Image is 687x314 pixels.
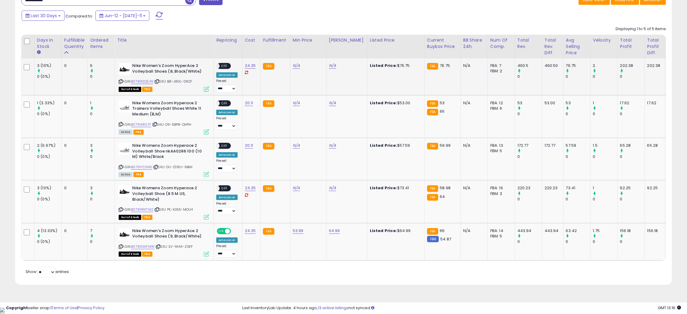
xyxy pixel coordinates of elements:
[90,228,114,234] div: 7
[566,143,590,148] div: 57.59
[245,143,253,149] a: 20.11
[427,109,438,115] small: FBA
[37,143,61,148] div: 2 (6.67%)
[593,196,617,202] div: 0
[245,63,256,69] a: 24.35
[593,239,617,244] div: 0
[440,108,445,114] span: 65
[463,228,483,234] div: N/A
[566,74,590,79] div: 0
[245,185,256,191] a: 24.35
[263,228,274,235] small: FBA
[463,63,483,68] div: N/A
[119,130,133,135] span: All listings currently available for purchase on Amazon
[620,154,645,159] div: 0
[90,185,114,191] div: 3
[245,228,256,234] a: 24.35
[64,185,83,191] div: 0
[26,269,69,275] span: Show: entries
[370,63,397,68] b: Listed Price:
[517,228,542,234] div: 443.94
[517,37,539,50] div: Total Rev.
[293,228,304,234] a: 53.99
[90,111,114,117] div: 0
[64,143,83,148] div: 0
[263,185,274,192] small: FBA
[37,37,59,50] div: Days In Stock
[329,63,336,69] a: N/A
[620,185,645,191] div: 92.25
[545,228,559,234] div: 443.94
[329,143,336,149] a: N/A
[216,152,237,158] div: Amazon AI
[119,143,209,176] div: ASIN:
[463,100,483,106] div: N/A
[490,143,510,148] div: FBA: 13
[142,87,152,92] span: FBA
[155,244,192,249] span: | SKU: SV-9HIA-Z3EP
[293,185,300,191] a: N/A
[658,305,681,311] span: 2025-08-11 13:16 GMT
[440,100,445,106] span: 53
[154,79,192,84] span: | SKU: B8-J80L-082F
[152,122,191,127] span: | SKU: O9-5BP8-QHPH
[427,37,458,50] div: Current Buybox Price
[90,143,114,148] div: 3
[517,196,542,202] div: 0
[566,111,590,117] div: 0
[132,143,205,161] b: Nike Womens Zoom Hyperace 2 Volleyball Shoe nkAA0286 100 (10 M) White/Black
[463,185,483,191] div: N/A
[566,154,590,159] div: 0
[490,68,510,74] div: FBM: 2
[220,186,230,191] span: OFF
[293,63,300,69] a: N/A
[517,143,542,148] div: 172.77
[517,100,542,106] div: 53
[490,148,510,154] div: FBM: 5
[65,13,93,19] span: Compared to:
[566,100,590,106] div: 53
[133,172,144,177] span: FBA
[647,100,660,106] div: 17.62
[647,143,660,148] div: 65.28
[593,143,617,148] div: 1.5
[37,154,61,159] div: 0 (0%)
[620,228,645,234] div: 156.18
[616,26,666,32] div: Displaying 1 to 5 of 5 items
[133,130,144,135] span: FBA
[370,63,420,68] div: $76.75
[131,244,155,249] a: B0789SKFMW
[64,63,83,68] div: 0
[427,185,438,192] small: FBA
[647,228,660,234] div: 156.18
[566,37,588,56] div: Avg Selling Price
[263,143,274,149] small: FBA
[37,239,61,244] div: 0 (0%)
[440,185,451,191] span: 58.98
[22,11,64,21] button: Last 30 Days
[119,63,209,91] div: ASIN:
[119,143,131,155] img: 31lQjPH5IpS._SL40_.jpg
[132,228,205,241] b: Nike Women's Zoom HyperAce 2 Volleyball Shoes (9, Black/White)
[119,172,133,177] span: All listings currently available for purchase on Amazon
[427,63,438,70] small: FBA
[463,143,483,148] div: N/A
[119,215,141,220] span: All listings that are currently out of stock and unavailable for purchase on Amazon
[440,143,451,148] span: 59.99
[142,215,152,220] span: FBA
[593,228,617,234] div: 1.75
[131,122,151,127] a: B0761XRGYF
[517,239,542,244] div: 0
[37,50,41,55] small: Days In Stock.
[242,305,681,311] div: Last InventoryLab Update: 4 hours ago, not synced.
[119,228,131,240] img: 41DBvSiYIsL._SL40_.jpg
[216,116,237,130] div: Preset:
[620,196,645,202] div: 0
[119,63,131,75] img: 41DBvSiYIsL._SL40_.jpg
[620,63,645,68] div: 202.38
[216,72,237,78] div: Amazon AI
[620,143,645,148] div: 65.28
[220,64,230,69] span: OFF
[566,196,590,202] div: 0
[370,228,420,234] div: $64.99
